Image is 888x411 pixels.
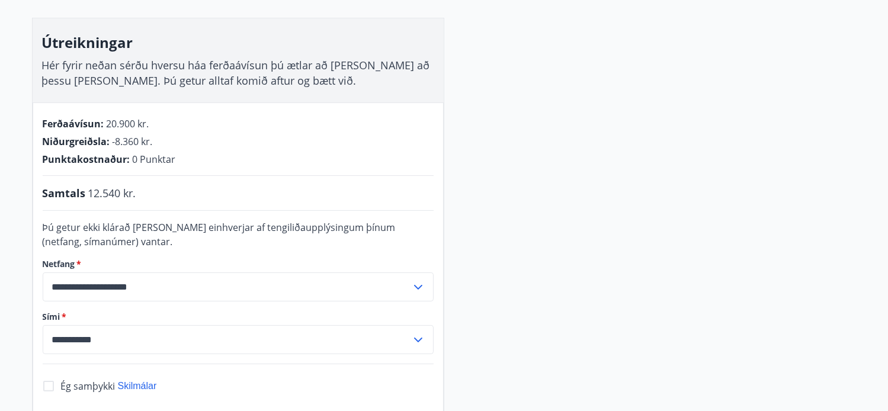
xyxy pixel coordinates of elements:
[118,380,157,393] button: Skilmálar
[133,153,176,166] span: 0 Punktar
[43,135,110,148] span: Niðurgreiðsla :
[113,135,153,148] span: -8.360 kr.
[42,58,430,88] span: Hér fyrir neðan sérðu hversu háa ferðaávísun þú ætlar að [PERSON_NAME] að þessu [PERSON_NAME]. Þú...
[43,153,130,166] span: Punktakostnaður :
[61,380,116,393] span: Ég samþykki
[43,185,86,201] span: Samtals
[43,221,396,248] span: Þú getur ekki klárað [PERSON_NAME] einhverjar af tengiliðaupplýsingum þínum (netfang, símanúmer) ...
[43,311,434,323] label: Sími
[43,117,104,130] span: Ferðaávísun :
[107,117,149,130] span: 20.900 kr.
[43,258,434,270] label: Netfang
[42,33,434,53] h3: Útreikningar
[88,185,136,201] span: 12.540 kr.
[118,381,157,391] span: Skilmálar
